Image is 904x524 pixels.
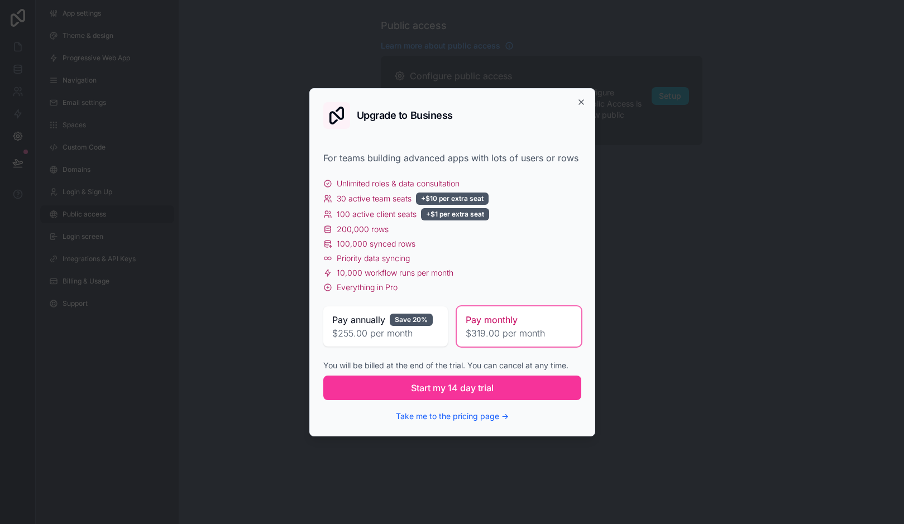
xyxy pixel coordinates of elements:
div: For teams building advanced apps with lots of users or rows [323,151,581,165]
span: 200,000 rows [337,224,389,235]
span: 30 active team seats [337,193,412,204]
button: Close [577,98,586,107]
button: Take me to the pricing page → [396,411,509,422]
span: Priority data syncing [337,253,410,264]
span: 10,000 workflow runs per month [337,267,453,278]
span: Pay annually [332,313,385,326]
span: Everything in Pro [337,282,398,293]
button: Start my 14 day trial [323,376,581,400]
span: 100 active client seats [337,209,417,220]
span: Unlimited roles & data consultation [337,178,460,189]
div: Save 20% [390,314,433,326]
h2: Upgrade to Business [357,110,453,121]
div: +$1 per extra seat [421,208,489,220]
div: +$10 per extra seat [416,193,489,205]
span: Start my 14 day trial [411,381,494,395]
span: $319.00 per month [466,326,572,340]
div: You will be billed at the end of the trial. You can cancel at any time. [323,360,581,371]
span: $255.00 per month [332,326,439,340]
span: Pay monthly [466,313,518,326]
span: 100,000 synced rows [337,238,415,249]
